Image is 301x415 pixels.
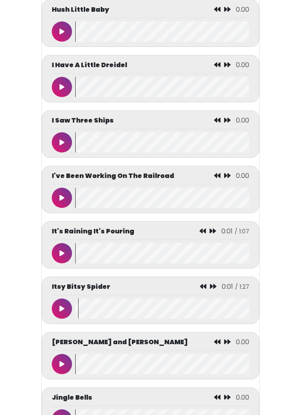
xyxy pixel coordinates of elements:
span: / 1:07 [235,227,249,235]
p: Jingle Bells [52,393,92,402]
span: 0.00 [236,116,249,125]
p: I Saw Three Ships [52,116,114,125]
span: 0.00 [236,393,249,402]
p: Itsy Bitsy Spider [52,282,110,292]
span: 0:01 [221,227,233,236]
span: 0.00 [236,60,249,70]
span: 0.00 [236,5,249,14]
span: 0:01 [222,282,233,291]
span: 0.00 [236,171,249,180]
p: [PERSON_NAME] and [PERSON_NAME] [52,337,188,347]
p: It's Raining It's Pouring [52,227,134,236]
p: I Have A Little Dreidel [52,60,127,70]
span: / 1:27 [235,283,249,291]
p: Hush Little Baby [52,5,109,15]
span: 0.00 [236,337,249,347]
p: I've Been Working On The Railroad [52,171,174,181]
